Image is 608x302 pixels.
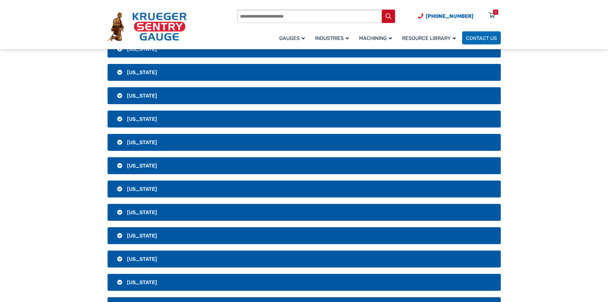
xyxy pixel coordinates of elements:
[127,209,157,215] span: [US_STATE]
[127,69,157,75] span: [US_STATE]
[355,30,398,45] a: Machining
[495,10,497,15] div: 0
[311,30,355,45] a: Industries
[402,35,456,41] span: Resource Library
[418,12,473,20] a: Phone Number (920) 434-8860
[466,35,497,41] span: Contact Us
[127,256,157,262] span: [US_STATE]
[462,31,501,44] a: Contact Us
[127,139,157,145] span: [US_STATE]
[127,163,157,169] span: [US_STATE]
[398,30,462,45] a: Resource Library
[359,35,392,41] span: Machining
[108,12,187,42] img: Krueger Sentry Gauge
[127,186,157,192] span: [US_STATE]
[127,116,157,122] span: [US_STATE]
[426,13,473,19] span: [PHONE_NUMBER]
[127,279,157,285] span: [US_STATE]
[127,233,157,239] span: [US_STATE]
[315,35,349,41] span: Industries
[275,30,311,45] a: Gauges
[279,35,305,41] span: Gauges
[127,46,157,52] span: [US_STATE]
[127,93,157,99] span: [US_STATE]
